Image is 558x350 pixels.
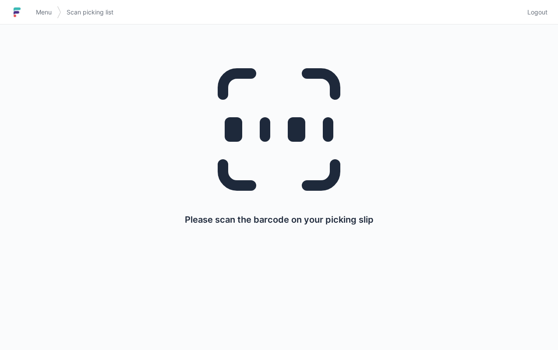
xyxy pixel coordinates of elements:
p: Please scan the barcode on your picking slip [185,213,374,226]
span: Menu [36,8,52,17]
img: logo-small.jpg [11,5,24,19]
a: Logout [522,4,547,20]
img: svg> [57,2,61,23]
a: Scan picking list [61,4,119,20]
span: Scan picking list [67,8,113,17]
span: Logout [527,8,547,17]
a: Menu [31,4,57,20]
